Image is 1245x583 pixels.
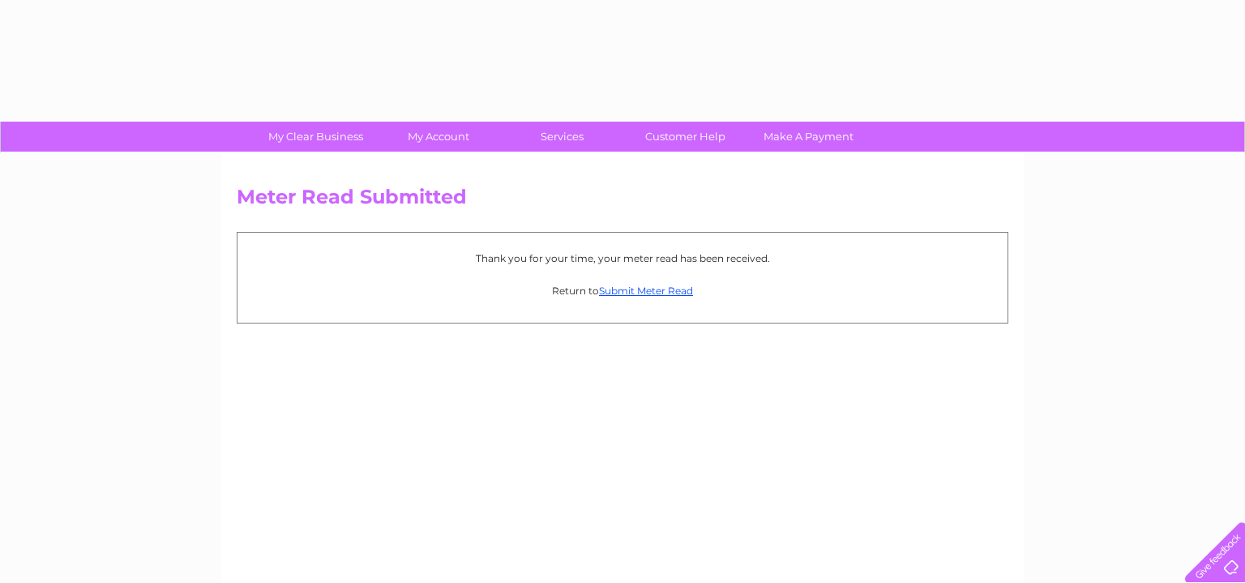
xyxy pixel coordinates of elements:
a: Make A Payment [742,122,875,152]
a: Submit Meter Read [599,285,693,297]
a: Services [495,122,629,152]
a: My Account [372,122,506,152]
p: Thank you for your time, your meter read has been received. [246,251,999,266]
p: Return to [246,283,999,298]
a: Customer Help [618,122,752,152]
h2: Meter Read Submitted [237,186,1008,216]
a: My Clear Business [249,122,383,152]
